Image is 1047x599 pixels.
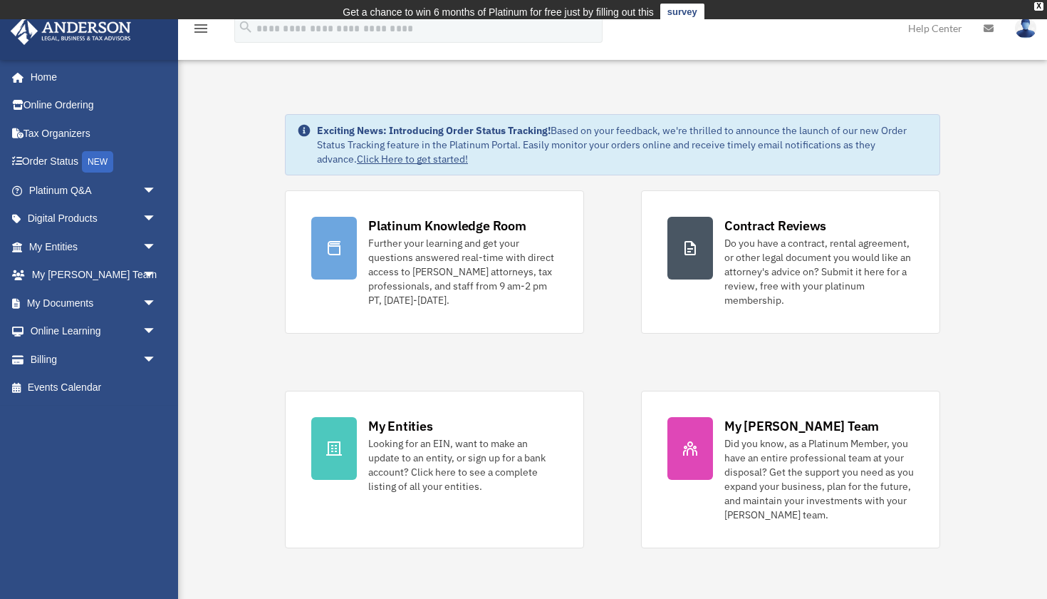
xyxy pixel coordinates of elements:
a: Click Here to get started! [357,153,468,165]
div: Further your learning and get your questions answered real-time with direct access to [PERSON_NAM... [368,236,558,307]
i: menu [192,20,209,37]
a: Events Calendar [10,374,178,402]
a: Digital Productsarrow_drop_down [10,205,178,233]
a: menu [192,25,209,37]
a: Home [10,63,171,91]
a: My Entitiesarrow_drop_down [10,232,178,261]
div: Looking for an EIN, want to make an update to an entity, or sign up for a bank account? Click her... [368,436,558,493]
div: Do you have a contract, rental agreement, or other legal document you would like an attorney's ad... [724,236,914,307]
div: Based on your feedback, we're thrilled to announce the launch of our new Order Status Tracking fe... [317,123,928,166]
a: Online Learningarrow_drop_down [10,317,178,346]
a: My Documentsarrow_drop_down [10,289,178,317]
div: NEW [82,151,113,173]
a: Order StatusNEW [10,148,178,177]
a: My Entities Looking for an EIN, want to make an update to an entity, or sign up for a bank accoun... [285,391,584,548]
a: My [PERSON_NAME] Team Did you know, as a Platinum Member, you have an entire professional team at... [641,391,940,548]
a: Online Ordering [10,91,178,120]
div: Get a chance to win 6 months of Platinum for free just by filling out this [343,4,654,21]
a: My [PERSON_NAME] Teamarrow_drop_down [10,261,178,290]
span: arrow_drop_down [142,176,171,205]
div: Contract Reviews [724,217,826,235]
a: survey [660,4,704,21]
a: Platinum Knowledge Room Further your learning and get your questions answered real-time with dire... [285,190,584,334]
span: arrow_drop_down [142,205,171,234]
strong: Exciting News: Introducing Order Status Tracking! [317,124,551,137]
div: Platinum Knowledge Room [368,217,526,235]
a: Platinum Q&Aarrow_drop_down [10,176,178,205]
div: My [PERSON_NAME] Team [724,417,879,435]
div: Did you know, as a Platinum Member, you have an entire professional team at your disposal? Get th... [724,436,914,522]
img: Anderson Advisors Platinum Portal [6,17,135,45]
a: Billingarrow_drop_down [10,345,178,374]
i: search [238,19,254,35]
span: arrow_drop_down [142,345,171,374]
img: User Pic [1015,18,1036,39]
div: close [1034,2,1043,11]
span: arrow_drop_down [142,232,171,262]
span: arrow_drop_down [142,261,171,290]
span: arrow_drop_down [142,289,171,318]
div: My Entities [368,417,432,435]
a: Contract Reviews Do you have a contract, rental agreement, or other legal document you would like... [641,190,940,334]
span: arrow_drop_down [142,317,171,347]
a: Tax Organizers [10,119,178,148]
